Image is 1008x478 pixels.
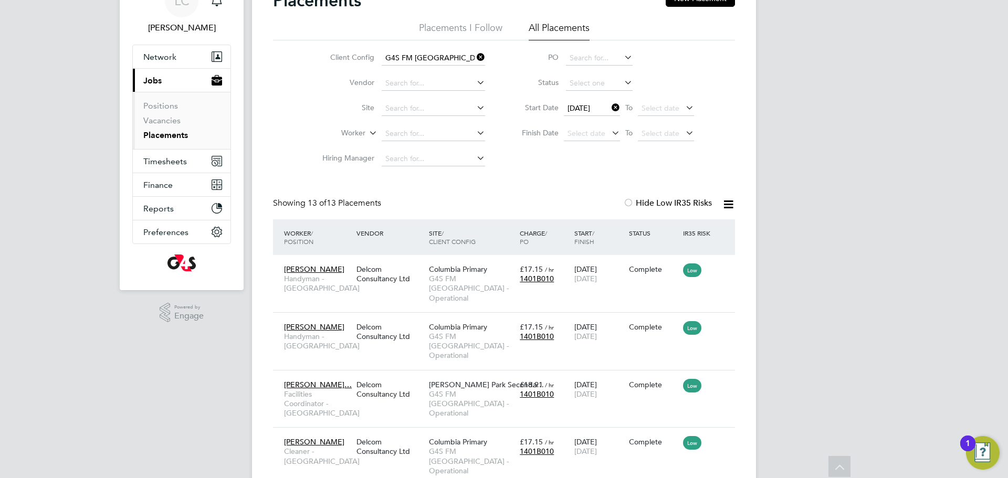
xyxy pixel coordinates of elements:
a: Positions [143,101,178,111]
label: Finish Date [511,128,559,137]
span: [PERSON_NAME] [284,264,344,274]
div: Complete [629,264,678,274]
span: Reports [143,204,174,214]
a: Powered byEngage [160,303,204,323]
button: Jobs [133,69,230,92]
div: Worker [281,224,354,251]
span: Low [683,321,701,335]
label: Client Config [314,52,374,62]
label: Worker [305,128,365,139]
button: Timesheets [133,150,230,173]
button: Finance [133,173,230,196]
span: / hr [545,381,554,389]
span: £17.15 [520,437,543,447]
span: 1401B010 [520,332,554,341]
input: Search for... [382,101,485,116]
div: Complete [629,322,678,332]
div: Status [626,224,681,242]
span: Select date [568,129,605,138]
button: Open Resource Center, 1 new notification [966,436,1000,470]
label: Hide Low IR35 Risks [623,198,712,208]
span: G4S FM [GEOGRAPHIC_DATA] - Operational [429,447,514,475]
div: Vendor [354,224,426,242]
span: Cleaner - [GEOGRAPHIC_DATA] [284,447,351,465]
span: / hr [545,438,554,446]
span: Low [683,436,701,450]
span: Jobs [143,76,162,86]
div: Showing [273,198,383,209]
div: Complete [629,437,678,447]
span: [DATE] [574,447,597,456]
span: G4S FM [GEOGRAPHIC_DATA] - Operational [429,332,514,360]
span: [PERSON_NAME]… [284,380,352,389]
a: Go to home page [132,254,231,271]
span: £17.15 [520,322,543,332]
span: Powered by [174,303,204,312]
span: Timesheets [143,156,187,166]
div: [DATE] [572,259,626,289]
span: 1401B010 [520,389,554,399]
span: [DATE] [574,274,597,283]
button: Preferences [133,220,230,243]
div: Jobs [133,92,230,149]
span: £17.15 [520,264,543,274]
span: Handyman - [GEOGRAPHIC_DATA] [284,332,351,350]
span: Select date [642,129,679,138]
a: Vacancies [143,115,181,125]
a: Placements [143,130,188,140]
span: Low [683,263,701,277]
label: Site [314,103,374,112]
a: [PERSON_NAME]…Facilities Coordinator - [GEOGRAPHIC_DATA]Delcom Consultancy Ltd[PERSON_NAME] Park ... [281,374,735,383]
span: Facilities Coordinator - [GEOGRAPHIC_DATA] [284,389,351,418]
span: Columbia Primary [429,322,487,332]
span: / Finish [574,229,594,246]
div: Delcom Consultancy Ltd [354,432,426,461]
button: Network [133,45,230,68]
span: [DATE] [574,332,597,341]
div: IR35 Risk [680,224,717,242]
div: Start [572,224,626,251]
span: Columbia Primary [429,437,487,447]
span: Select date [642,103,679,113]
input: Search for... [566,51,633,66]
span: [DATE] [568,103,590,113]
a: [PERSON_NAME]Handyman - [GEOGRAPHIC_DATA]Delcom Consultancy LtdColumbia PrimaryG4S FM [GEOGRAPHIC... [281,316,735,325]
div: Delcom Consultancy Ltd [354,317,426,346]
span: / Position [284,229,313,246]
span: G4S FM [GEOGRAPHIC_DATA] - Operational [429,274,514,303]
span: Network [143,52,176,62]
div: [DATE] [572,375,626,404]
label: Vendor [314,78,374,87]
a: [PERSON_NAME]Handyman - [GEOGRAPHIC_DATA]Delcom Consultancy LtdColumbia PrimaryG4S FM [GEOGRAPHIC... [281,259,735,268]
span: Lilingxi Chen [132,22,231,34]
span: Preferences [143,227,188,237]
span: 1401B010 [520,274,554,283]
span: £18.91 [520,380,543,389]
li: Placements I Follow [419,22,502,40]
span: Low [683,379,701,392]
label: Start Date [511,103,559,112]
span: To [622,101,636,114]
span: 1401B010 [520,447,554,456]
div: Delcom Consultancy Ltd [354,375,426,404]
div: Charge [517,224,572,251]
span: / hr [545,323,554,331]
span: / PO [520,229,547,246]
a: [PERSON_NAME]Cleaner - [GEOGRAPHIC_DATA]Delcom Consultancy LtdColumbia PrimaryG4S FM [GEOGRAPHIC_... [281,431,735,440]
span: Columbia Primary [429,264,487,274]
span: 13 Placements [308,198,381,208]
button: Reports [133,197,230,220]
input: Search for... [382,51,485,66]
span: [PERSON_NAME] Park Seconda… [429,380,544,389]
span: [PERSON_NAME] [284,322,344,332]
span: 13 of [308,198,327,208]
span: [DATE] [574,389,597,399]
img: g4s-logo-retina.png [167,254,196,271]
label: Hiring Manager [314,153,374,163]
span: Handyman - [GEOGRAPHIC_DATA] [284,274,351,293]
li: All Placements [529,22,590,40]
div: [DATE] [572,317,626,346]
span: / Client Config [429,229,476,246]
input: Search for... [382,152,485,166]
div: 1 [965,443,970,457]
